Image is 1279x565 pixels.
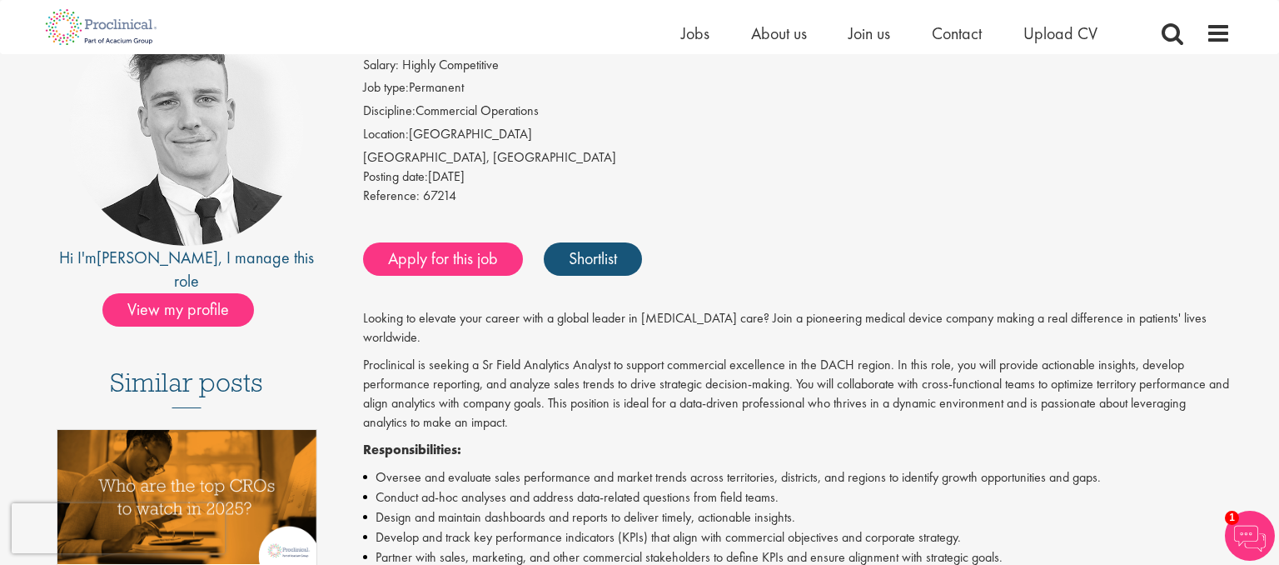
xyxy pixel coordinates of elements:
[363,148,1232,167] div: [GEOGRAPHIC_DATA], [GEOGRAPHIC_DATA]
[423,187,456,204] span: 67214
[363,309,1232,347] p: Looking to elevate your career with a global leader in [MEDICAL_DATA] care? Join a pioneering med...
[363,102,1232,125] li: Commercial Operations
[681,22,709,44] a: Jobs
[363,56,399,75] label: Salary:
[932,22,982,44] a: Contact
[363,527,1232,547] li: Develop and track key performance indicators (KPIs) that align with commercial objectives and cor...
[102,297,271,318] a: View my profile
[363,467,1232,487] li: Oversee and evaluate sales performance and market trends across territories, districts, and regio...
[363,102,416,121] label: Discipline:
[97,247,218,268] a: [PERSON_NAME]
[363,187,420,206] label: Reference:
[363,125,409,144] label: Location:
[363,487,1232,507] li: Conduct ad-hoc analyses and address data-related questions from field teams.
[57,430,316,564] img: Top 10 CROs 2025 | Proclinical
[363,167,1232,187] div: [DATE]
[849,22,890,44] a: Join us
[402,56,499,73] span: Highly Competitive
[544,242,642,276] a: Shortlist
[363,507,1232,527] li: Design and maintain dashboards and reports to deliver timely, actionable insights.
[1225,511,1275,561] img: Chatbot
[363,125,1232,148] li: [GEOGRAPHIC_DATA]
[1023,22,1097,44] a: Upload CV
[363,441,461,458] strong: Responsibilities:
[1225,511,1239,525] span: 1
[48,246,326,293] div: Hi I'm , I manage this role
[363,78,1232,102] li: Permanent
[363,356,1232,432] p: Proclinical is seeking a Sr Field Analytics Analyst to support commercial excellence in the DACH ...
[102,293,254,327] span: View my profile
[110,368,263,408] h3: Similar posts
[69,11,304,246] img: imeage of recruiter Nicolas Daniel
[751,22,807,44] a: About us
[363,78,409,97] label: Job type:
[363,167,428,185] span: Posting date:
[363,242,523,276] a: Apply for this job
[12,503,225,553] iframe: reCAPTCHA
